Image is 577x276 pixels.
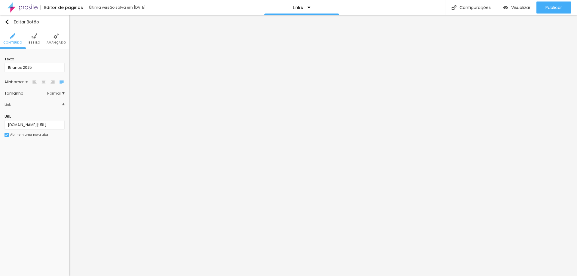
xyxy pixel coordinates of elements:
iframe: Editor [69,15,577,276]
span: Publicar [545,5,562,10]
div: Texto [5,56,65,62]
div: URL [5,114,65,119]
span: Conteúdo [3,41,22,44]
img: Icone [32,33,37,39]
img: paragraph-right-align.svg [50,80,55,84]
div: IconeLink [5,98,65,111]
span: Visualizar [511,5,530,10]
div: Alinhamento [5,80,32,84]
img: Icone [5,20,9,24]
span: Estilo [29,41,40,44]
img: Icone [451,5,456,10]
div: Última versão salva em [DATE] [89,6,158,9]
div: Editar Botão [5,20,39,24]
div: Link [5,101,11,108]
div: Editor de páginas [41,5,83,10]
img: paragraph-center-align.svg [41,80,46,84]
img: Icone [62,103,65,105]
img: paragraph-left-align.svg [32,80,37,84]
img: Icone [10,33,15,39]
img: Icone [53,33,59,39]
img: Icone [5,133,8,136]
span: Normal [47,92,65,95]
img: paragraph-justified-align.svg [60,80,64,84]
span: Avançado [47,41,66,44]
button: Publicar [536,2,571,14]
div: Tamanho [5,92,47,95]
p: Links [293,5,303,10]
img: view-1.svg [503,5,508,10]
button: Visualizar [497,2,536,14]
div: Abrir em uma nova aba [10,133,48,136]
